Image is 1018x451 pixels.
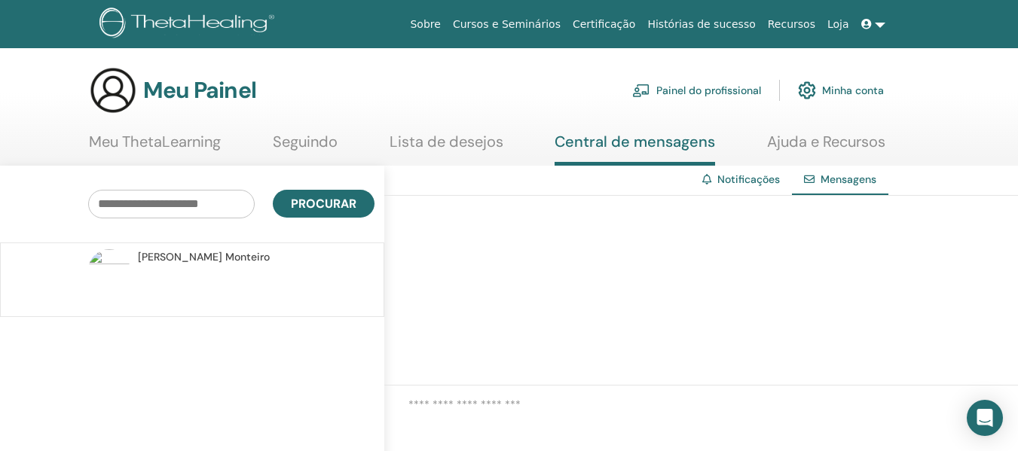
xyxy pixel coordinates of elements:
[827,18,849,30] font: Loja
[555,133,715,166] a: Central de mensagens
[632,84,650,97] img: chalkboard-teacher.svg
[89,132,221,151] font: Meu ThetaLearning
[390,132,503,151] font: Lista de desejos
[798,74,884,107] a: Minha conta
[822,84,884,98] font: Minha conta
[647,18,755,30] font: Histórias de sucesso
[555,132,715,151] font: Central de mensagens
[291,196,356,212] font: Procurar
[273,190,374,218] button: Procurar
[89,133,221,162] a: Meu ThetaLearning
[143,75,256,105] font: Meu Painel
[821,172,876,186] font: Mensagens
[632,74,761,107] a: Painel do profissional
[273,132,338,151] font: Seguindo
[821,11,855,38] a: Loja
[656,84,761,98] font: Painel do profissional
[273,133,338,162] a: Seguindo
[138,250,222,264] font: [PERSON_NAME]
[390,133,503,162] a: Lista de desejos
[447,11,567,38] a: Cursos e Seminários
[767,132,885,151] font: Ajuda e Recursos
[410,18,440,30] font: Sobre
[404,11,446,38] a: Sobre
[717,172,780,186] a: Notificações
[641,11,761,38] a: Histórias de sucesso
[768,18,815,30] font: Recursos
[573,18,635,30] font: Certificação
[798,78,816,103] img: cog.svg
[453,18,561,30] font: Cursos e Seminários
[762,11,821,38] a: Recursos
[567,11,641,38] a: Certificação
[88,249,130,291] img: default.jpg
[767,133,885,162] a: Ajuda e Recursos
[89,66,137,114] img: generic-user-icon.jpg
[967,400,1003,436] div: Abra o Intercom Messenger
[99,8,280,41] img: logo.png
[225,250,270,264] font: Monteiro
